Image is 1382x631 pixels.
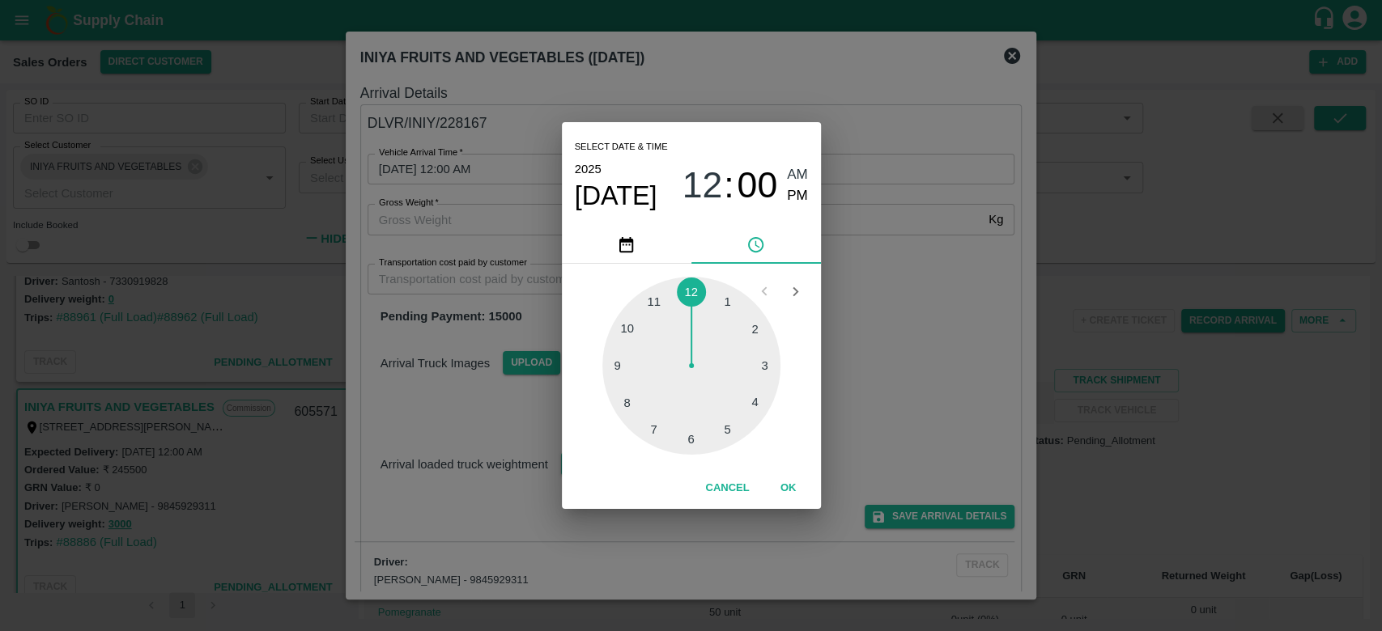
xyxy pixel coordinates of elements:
button: PM [787,185,808,207]
span: Select date & time [575,135,668,159]
button: [DATE] [575,180,657,212]
button: Open next view [780,276,810,307]
button: AM [787,164,808,186]
button: pick date [562,225,691,264]
span: 00 [737,164,777,206]
span: : [724,164,734,207]
button: Cancel [699,474,755,502]
button: pick time [691,225,821,264]
button: OK [763,474,814,502]
button: 12 [682,164,722,207]
button: 00 [737,164,777,207]
button: 2025 [575,159,602,180]
span: 12 [682,164,722,206]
